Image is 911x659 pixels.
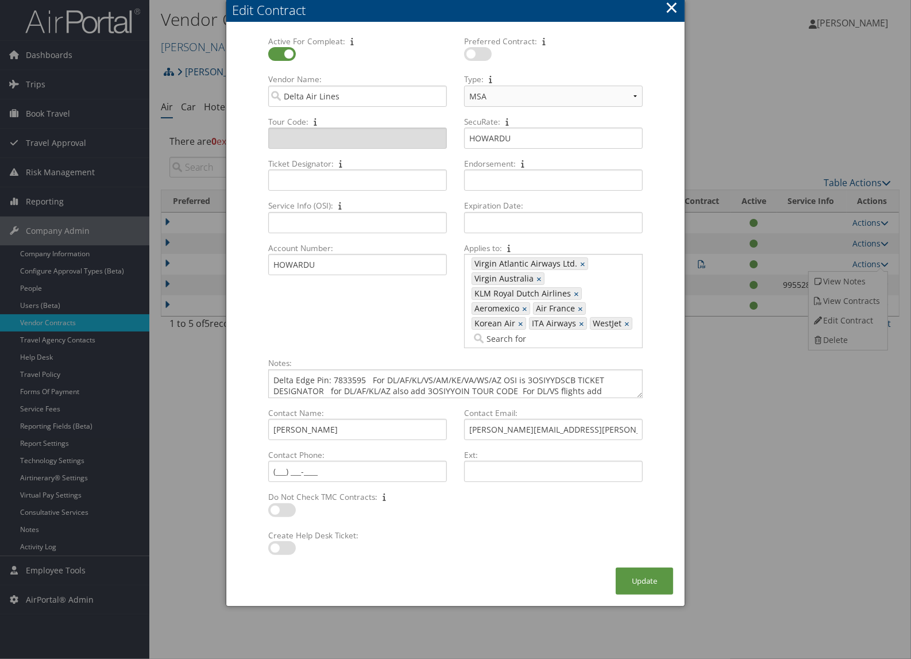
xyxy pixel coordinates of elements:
a: × [522,303,530,314]
label: Expiration Date: [460,200,647,211]
input: Service Info (OSI): [268,212,447,233]
label: Applies to: [460,242,647,254]
label: Endorsement: [460,158,647,169]
input: Vendor Name: [268,86,447,107]
a: × [574,288,581,299]
label: Contact Name: [264,407,451,419]
input: Tour Code: [268,128,447,149]
label: Type: [460,74,647,85]
input: Contact Phone: [268,461,447,482]
label: Notes: [264,357,647,369]
label: Account Number: [264,242,451,254]
a: × [579,318,586,329]
button: Update [616,568,673,595]
span: Air France [534,303,575,314]
div: Edit Contract [232,1,685,19]
input: Ext: [464,461,643,482]
select: Type: [464,86,643,107]
label: Ticket Designator: [264,158,451,169]
textarea: Notes: [268,369,643,398]
label: Create Help Desk Ticket: [264,530,451,541]
input: Applies to: Virgin Atlantic Airways Ltd.×Virgin Australia×KLM Royal Dutch Airlines×Aeromexico×Air... [472,333,536,344]
span: KLM Royal Dutch Airlines [472,288,571,299]
span: WestJet [590,318,622,329]
span: Korean Air [472,318,515,329]
a: × [536,273,544,284]
label: Contact Phone: [264,449,451,461]
a: × [580,258,588,269]
span: ITA Airways [530,318,576,329]
a: × [578,303,585,314]
input: Contact Email: [464,419,643,440]
input: Endorsement: [464,169,643,191]
label: Active For Compleat: [264,36,451,47]
label: Do Not Check TMC Contracts: [264,491,451,503]
label: Preferred Contract: [460,36,647,47]
label: SecuRate: [460,116,647,128]
label: Service Info (OSI): [264,200,451,211]
label: Tour Code: [264,116,451,128]
a: × [518,318,526,329]
label: Contact Email: [460,407,647,419]
span: Virgin Australia [472,273,534,284]
label: Vendor Name: [264,74,451,85]
input: SecuRate: [464,128,643,149]
input: Contact Name: [268,419,447,440]
span: Aeromexico [472,303,519,314]
a: × [624,318,632,329]
label: Ext: [460,449,647,461]
span: Virgin Atlantic Airways Ltd. [472,258,577,269]
input: Account Number: [268,254,447,275]
input: Expiration Date: [464,212,643,233]
input: Ticket Designator: [268,169,447,191]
